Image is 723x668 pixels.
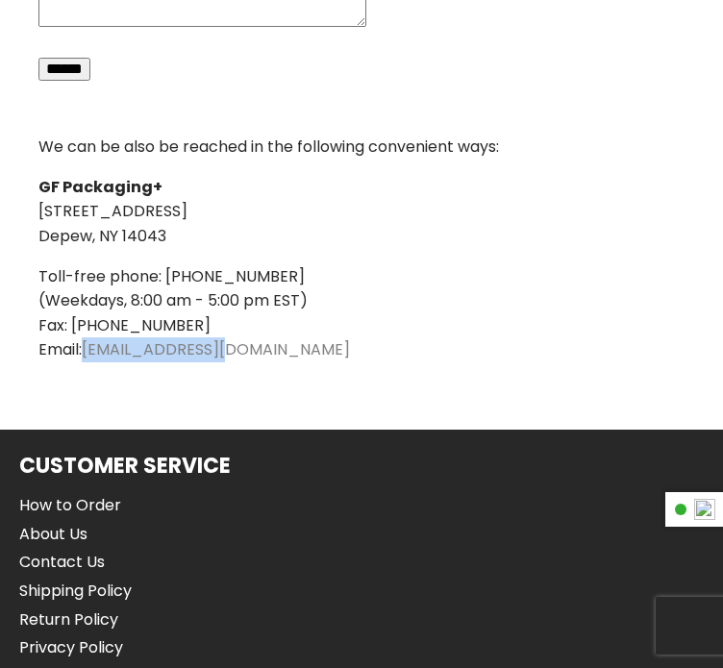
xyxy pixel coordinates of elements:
[19,449,231,482] h1: Customer Service
[38,264,499,362] p: Toll-free phone: [PHONE_NUMBER] (Weekdays, 8:00 am - 5:00 pm EST) Fax: [PHONE_NUMBER] Email:
[19,579,167,604] a: Shipping Policy
[38,135,499,160] p: We can be also be reached in the following convenient ways:
[38,176,162,198] strong: GF Packaging+
[19,550,167,575] a: Contact Us
[19,522,167,547] a: About Us
[19,493,167,518] a: How to Order
[19,635,167,660] a: Privacy Policy
[82,338,350,360] a: [EMAIL_ADDRESS][DOMAIN_NAME]
[38,175,499,249] p: [STREET_ADDRESS] Depew, NY 14043
[19,607,167,632] a: Return Policy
